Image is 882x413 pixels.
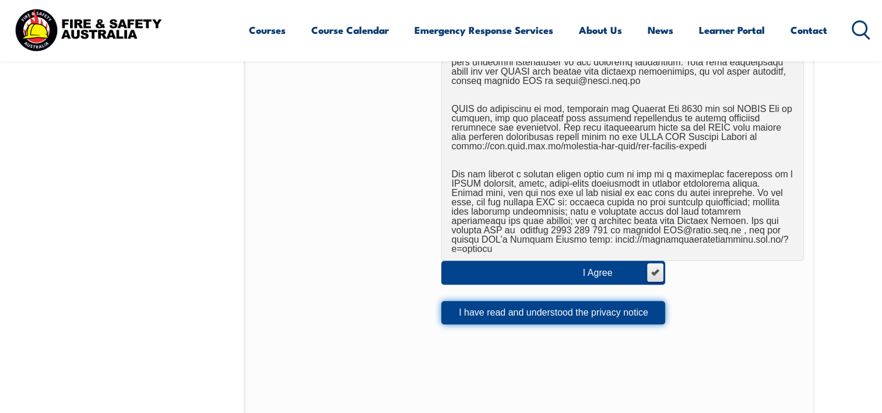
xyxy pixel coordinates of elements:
[583,268,636,278] div: I Agree
[579,15,622,45] a: About Us
[648,15,673,45] a: News
[790,15,827,45] a: Contact
[441,301,665,324] button: I have read and understood the privacy notice
[699,15,765,45] a: Learner Portal
[414,15,553,45] a: Emergency Response Services
[311,15,389,45] a: Course Calendar
[249,15,286,45] a: Courses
